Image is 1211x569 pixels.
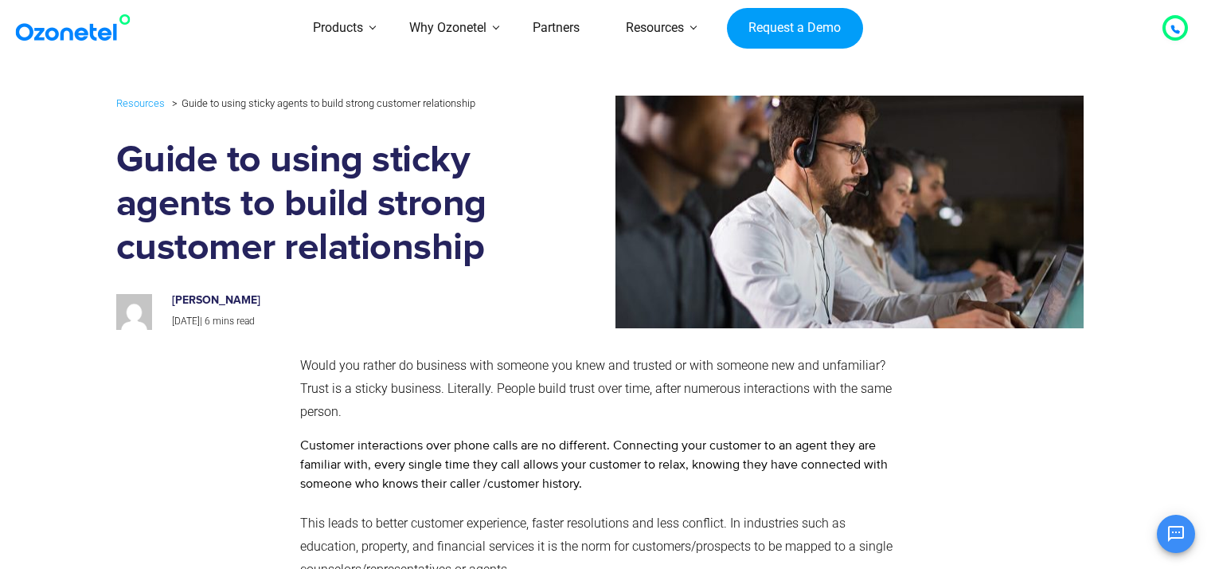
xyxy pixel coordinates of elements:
button: Open chat [1157,515,1195,553]
span: 6 [205,316,210,327]
a: Resources [116,94,165,112]
span: [DATE] [172,316,200,327]
h1: Guide to using sticky agents to build strong customer relationship [116,139,525,270]
p: Would you rather do business with someone you knew and trusted or with someone new and unfamiliar... [300,355,904,423]
p: | [172,313,508,331]
img: 4b37bf29a85883ff6b7148a8970fe41aab027afb6e69c8ab3d6dde174307cbd0 [116,294,152,330]
a: Request a Demo [727,8,863,49]
li: Guide to using sticky agents to build strong customer relationship [168,93,475,113]
span: mins read [213,316,255,327]
div: Customer interactions over phone calls are no different. Connecting your customer to an agent the... [300,436,904,493]
h6: [PERSON_NAME] [172,294,508,308]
